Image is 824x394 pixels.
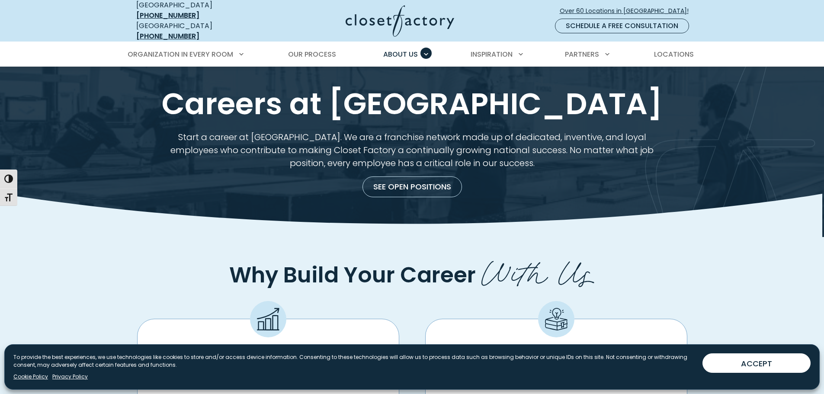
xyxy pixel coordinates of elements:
button: ACCEPT [702,353,811,373]
a: [PHONE_NUMBER] [136,31,199,41]
a: See Open Positions [362,176,462,197]
span: Organization in Every Room [128,49,233,59]
a: Cookie Policy [13,373,48,381]
h1: Careers at [GEOGRAPHIC_DATA] [135,87,690,120]
span: Our Process [288,49,336,59]
a: Over 60 Locations in [GEOGRAPHIC_DATA]! [559,3,696,19]
span: Why Build Your Career [229,259,476,290]
p: To provide the best experiences, we use technologies like cookies to store and/or access device i... [13,353,696,369]
span: About Us [383,49,418,59]
span: Inspiration [471,49,513,59]
span: Partners [565,49,599,59]
span: Locations [654,49,694,59]
p: Start a career at [GEOGRAPHIC_DATA]. We are a franchise network made up of dedicated, inventive, ... [158,131,666,170]
img: Closet Factory Logo [346,5,454,37]
div: [GEOGRAPHIC_DATA] [136,21,262,42]
a: [PHONE_NUMBER] [136,10,199,20]
nav: Primary Menu [122,42,703,67]
span: With Us [481,247,595,293]
a: Schedule a Free Consultation [555,19,689,33]
a: Privacy Policy [52,373,88,381]
span: Over 60 Locations in [GEOGRAPHIC_DATA]! [560,6,696,16]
